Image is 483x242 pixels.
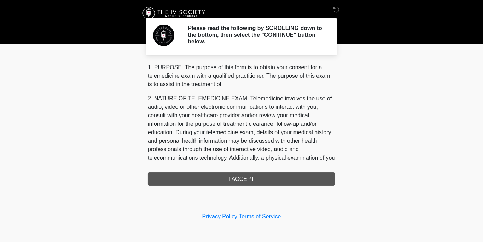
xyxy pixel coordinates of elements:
a: Privacy Policy [202,213,238,219]
img: The IV Society Logo [141,5,208,21]
p: 2. NATURE OF TELEMEDICINE EXAM. Telemedicine involves the use of audio, video or other electronic... [148,94,335,171]
img: Agent Avatar [153,25,174,46]
a: Terms of Service [239,213,281,219]
a: | [237,213,239,219]
h2: Please read the following by SCROLLING down to the bottom, then select the "CONTINUE" button below. [188,25,325,45]
p: 1. PURPOSE. The purpose of this form is to obtain your consent for a telemedicine exam with a qua... [148,63,335,89]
